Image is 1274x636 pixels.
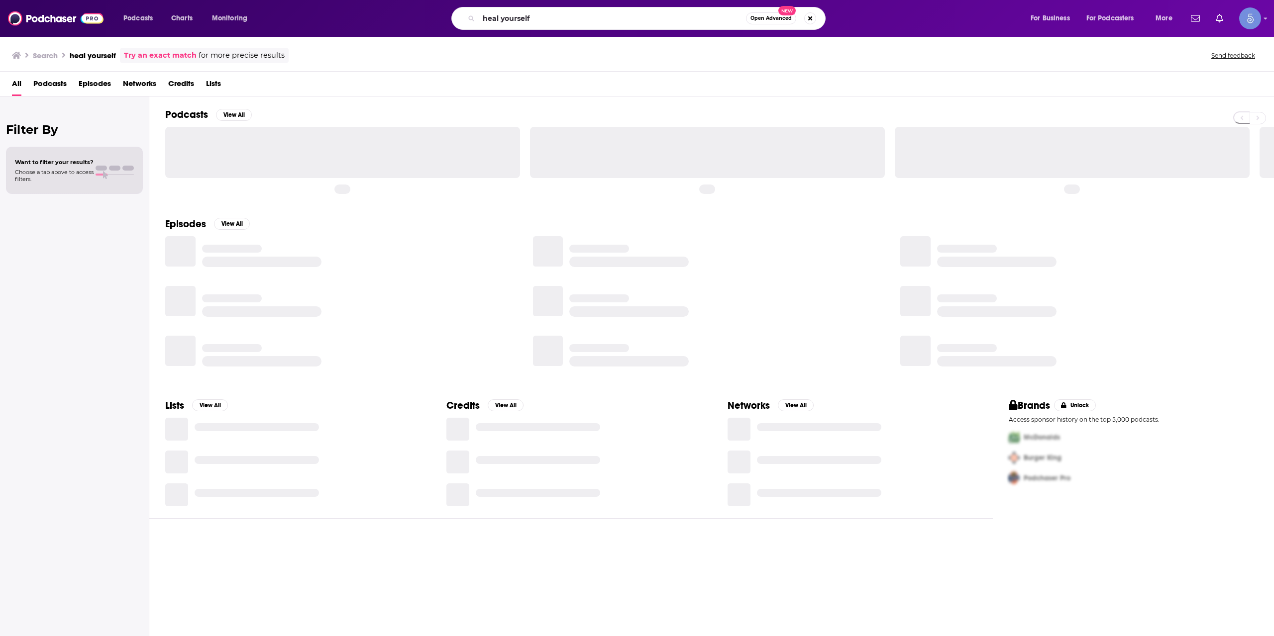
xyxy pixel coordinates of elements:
[168,76,194,96] a: Credits
[199,50,285,61] span: for more precise results
[488,399,524,411] button: View All
[123,76,156,96] a: Networks
[1156,11,1172,25] span: More
[1054,399,1096,411] button: Unlock
[1024,433,1060,442] span: McDonalds
[116,10,166,26] button: open menu
[1212,10,1227,27] a: Show notifications dropdown
[1080,10,1149,26] button: open menu
[205,10,260,26] button: open menu
[1024,10,1082,26] button: open menu
[15,159,94,166] span: Want to filter your results?
[214,218,250,230] button: View All
[1149,10,1185,26] button: open menu
[12,76,21,96] a: All
[1005,448,1024,468] img: Second Pro Logo
[1005,427,1024,448] img: First Pro Logo
[728,399,770,412] h2: Networks
[1031,11,1070,25] span: For Business
[165,218,250,230] a: EpisodesView All
[206,76,221,96] a: Lists
[778,399,814,411] button: View All
[216,109,252,121] button: View All
[33,76,67,96] a: Podcasts
[165,10,199,26] a: Charts
[1009,399,1050,412] h2: Brands
[124,50,197,61] a: Try an exact match
[33,51,58,60] h3: Search
[165,218,206,230] h2: Episodes
[165,108,252,121] a: PodcastsView All
[1009,416,1258,423] p: Access sponsor history on the top 5,000 podcasts.
[1005,468,1024,488] img: Third Pro Logo
[8,9,104,28] img: Podchaser - Follow, Share and Rate Podcasts
[165,399,228,412] a: ListsView All
[1239,7,1261,29] img: User Profile
[479,10,746,26] input: Search podcasts, credits, & more...
[778,6,796,15] span: New
[1024,474,1070,482] span: Podchaser Pro
[123,11,153,25] span: Podcasts
[171,11,193,25] span: Charts
[192,399,228,411] button: View All
[1239,7,1261,29] span: Logged in as Spiral5-G1
[165,108,208,121] h2: Podcasts
[446,399,480,412] h2: Credits
[165,399,184,412] h2: Lists
[1187,10,1204,27] a: Show notifications dropdown
[79,76,111,96] a: Episodes
[1086,11,1134,25] span: For Podcasters
[15,169,94,182] span: Choose a tab above to access filters.
[1024,454,1062,462] span: Burger King
[212,11,247,25] span: Monitoring
[1208,51,1258,60] button: Send feedback
[750,16,792,21] span: Open Advanced
[6,122,143,137] h2: Filter By
[461,7,835,30] div: Search podcasts, credits, & more...
[1239,7,1261,29] button: Show profile menu
[70,51,116,60] h3: heal yourself
[728,399,814,412] a: NetworksView All
[746,12,796,24] button: Open AdvancedNew
[446,399,524,412] a: CreditsView All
